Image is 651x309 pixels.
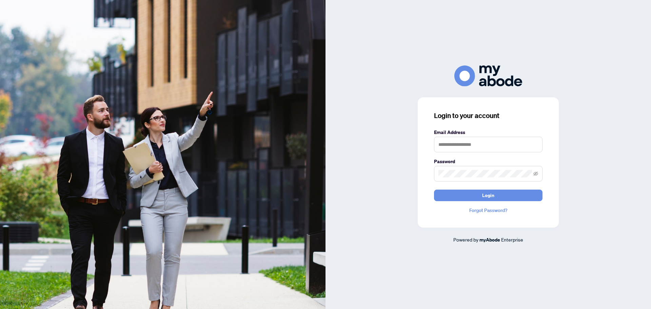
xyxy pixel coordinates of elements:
[434,158,542,165] label: Password
[434,129,542,136] label: Email Address
[501,236,523,243] span: Enterprise
[454,65,522,86] img: ma-logo
[434,111,542,120] h3: Login to your account
[434,190,542,201] button: Login
[479,236,500,244] a: myAbode
[482,190,494,201] span: Login
[453,236,478,243] span: Powered by
[434,207,542,214] a: Forgot Password?
[533,171,538,176] span: eye-invisible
